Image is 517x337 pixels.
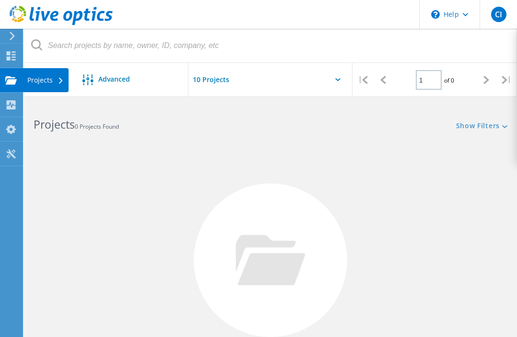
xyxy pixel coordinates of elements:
[444,76,454,84] span: of 0
[496,63,517,97] div: |
[98,76,130,83] span: Advanced
[352,63,373,97] div: |
[10,20,113,27] a: Live Optics Dashboard
[431,10,440,19] svg: \n
[495,11,502,18] span: CI
[456,122,507,131] a: Show Filters
[34,117,75,132] b: Projects
[75,122,119,131] span: 0 Projects Found
[27,77,64,84] div: Projects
